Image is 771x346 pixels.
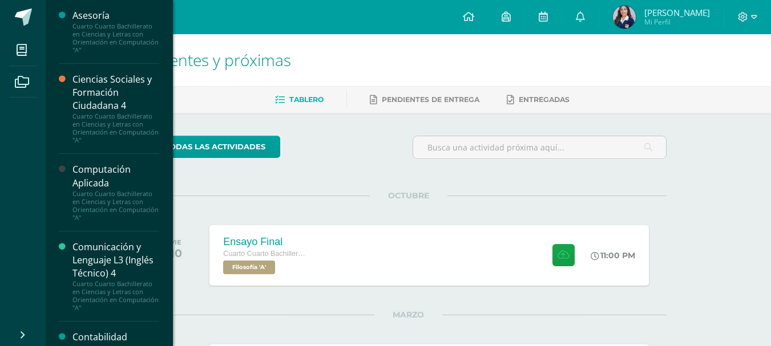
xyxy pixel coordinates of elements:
div: 10 [170,246,182,260]
span: Actividades recientes y próximas [59,49,291,71]
a: Pendientes de entrega [370,91,479,109]
img: c933e16aefa5ae42cda2e6902df54c58.png [613,6,636,29]
a: Comunicación y Lenguaje L3 (Inglés Técnico) 4Cuarto Cuarto Bachillerato en Ciencias y Letras con ... [72,241,159,312]
div: VIE [170,238,182,246]
div: Cuarto Cuarto Bachillerato en Ciencias y Letras con Orientación en Computación "A" [72,22,159,54]
div: Ensayo Final [223,236,309,248]
div: 11:00 PM [591,250,635,260]
span: Tablero [289,95,324,104]
a: Entregadas [507,91,570,109]
div: Ciencias Sociales y Formación Ciudadana 4 [72,73,159,112]
span: Cuarto Cuarto Bachillerato en Ciencias y Letras con Orientación en Computación [223,250,309,258]
span: Entregadas [519,95,570,104]
input: Busca una actividad próxima aquí... [413,136,666,158]
span: Filosofía 'A' [223,260,275,274]
div: Cuarto Cuarto Bachillerato en Ciencias y Letras con Orientación en Computación "A" [72,280,159,312]
span: Mi Perfil [644,17,710,27]
span: Pendientes de entrega [382,95,479,104]
div: Comunicación y Lenguaje L3 (Inglés Técnico) 4 [72,241,159,280]
div: Cuarto Cuarto Bachillerato en Ciencias y Letras con Orientación en Computación "A" [72,112,159,144]
div: Cuarto Cuarto Bachillerato en Ciencias y Letras con Orientación en Computación "A" [72,190,159,222]
div: Computación Aplicada [72,163,159,189]
a: Computación AplicadaCuarto Cuarto Bachillerato en Ciencias y Letras con Orientación en Computació... [72,163,159,221]
a: Ciencias Sociales y Formación Ciudadana 4Cuarto Cuarto Bachillerato en Ciencias y Letras con Orie... [72,73,159,144]
span: OCTUBRE [370,190,447,201]
div: Asesoría [72,9,159,22]
a: AsesoríaCuarto Cuarto Bachillerato en Ciencias y Letras con Orientación en Computación "A" [72,9,159,54]
span: [PERSON_NAME] [644,7,710,18]
a: Tablero [275,91,324,109]
span: MARZO [374,310,442,320]
a: todas las Actividades [150,136,280,158]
